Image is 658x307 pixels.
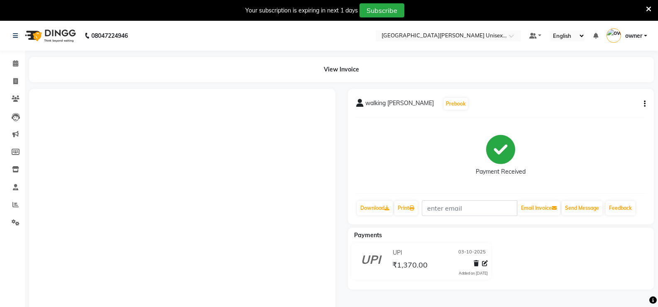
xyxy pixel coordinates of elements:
img: owner [607,28,621,43]
span: walking [PERSON_NAME] [365,99,434,111]
span: Payments [354,231,382,239]
button: Send Message [562,201,602,215]
div: View Invoice [29,57,654,82]
a: Feedback [606,201,635,215]
span: UPI [393,248,402,257]
button: Prebook [444,98,468,110]
button: Email Invoice [518,201,560,215]
span: 03-10-2025 [458,248,486,257]
a: Download [357,201,393,215]
input: enter email [422,200,517,216]
button: Subscribe [360,3,404,17]
img: logo [21,24,78,47]
div: Payment Received [476,167,526,176]
span: ₹1,370.00 [392,260,428,272]
span: owner [625,32,642,40]
div: Added on [DATE] [459,270,488,276]
b: 08047224946 [91,24,128,47]
a: Print [394,201,418,215]
div: Your subscription is expiring in next 1 days [245,6,358,15]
